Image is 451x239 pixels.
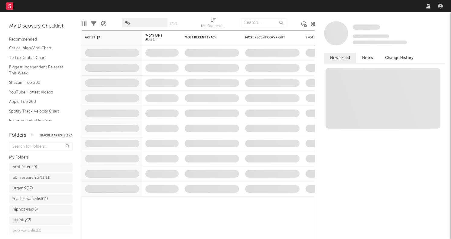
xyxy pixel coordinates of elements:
a: country(2) [9,216,73,225]
div: urgent? ( 17 ) [13,185,33,192]
div: Most Recent Track [185,36,230,39]
button: Notes [356,53,379,63]
div: A&R Pipeline [101,15,106,33]
div: Spotify Monthly Listeners [306,36,351,39]
a: master watchlist(11) [9,195,73,204]
a: TikTok Global Chart [9,54,67,61]
a: Spotify Track Velocity Chart [9,108,67,115]
a: pop watchlist(3) [9,226,73,235]
div: a&r research 2/11 ( 11 ) [13,174,50,182]
div: country ( 2 ) [13,217,31,224]
a: Some Artist [353,24,380,30]
a: Recommended For You [9,117,67,124]
div: Notifications (Artist) [201,23,225,30]
div: next fckers ( 9 ) [13,164,37,171]
span: Tracking Since: [DATE] [353,34,389,38]
span: 7-Day Fans Added [145,34,170,41]
button: News Feed [324,53,356,63]
a: YouTube Hottest Videos [9,89,67,96]
div: My Folders [9,154,73,161]
a: Critical Algo/Viral Chart [9,45,67,51]
div: master watchlist ( 11 ) [13,195,48,203]
button: Tracked Artists(357) [39,134,73,137]
a: urgent?(17) [9,184,73,193]
div: Notifications (Artist) [201,15,225,33]
a: a&r research 2/11(11) [9,173,73,182]
div: My Discovery Checklist [9,23,73,30]
div: Most Recent Copyright [245,36,290,39]
a: Shazam Top 200 [9,79,67,86]
div: Recommended [9,36,73,43]
div: Edit Columns [82,15,86,33]
div: Artist [85,36,130,39]
div: pop watchlist ( 3 ) [13,227,41,234]
div: hiphop/rap ( 5 ) [13,206,38,213]
button: Change History [379,53,420,63]
a: hiphop/rap(5) [9,205,73,214]
div: Folders [9,132,26,139]
input: Search for folders... [9,142,73,151]
span: 0 fans last week [353,41,407,44]
a: next fckers(9) [9,163,73,172]
a: Apple Top 200 [9,98,67,105]
input: Search... [241,18,286,27]
button: Save [170,22,177,25]
div: Filters [91,15,96,33]
a: Biggest Independent Releases This Week [9,64,67,76]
